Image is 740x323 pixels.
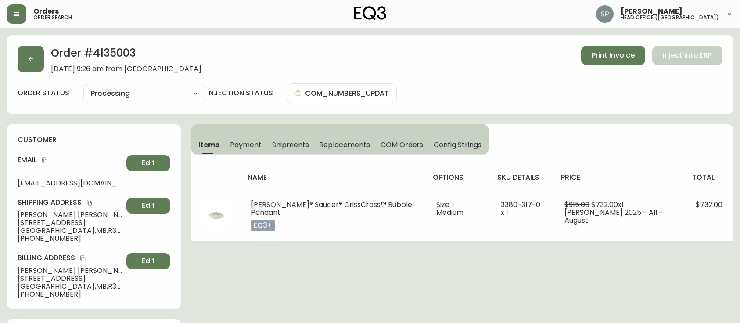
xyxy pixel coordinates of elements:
h4: sku details [497,173,547,182]
span: [PHONE_NUMBER] [18,235,123,243]
button: copy [40,156,49,165]
span: [DATE] 9:26 am from [GEOGRAPHIC_DATA] [51,65,201,73]
span: [STREET_ADDRESS] [18,219,123,227]
span: Config Strings [434,140,481,149]
span: $915.00 [564,200,589,210]
span: Shipments [272,140,309,149]
h4: Email [18,155,123,165]
h4: name [248,173,419,182]
span: Payment [230,140,262,149]
span: Edit [142,256,155,266]
button: copy [85,198,94,207]
span: Print Invoice [592,51,635,60]
span: COM Orders [381,140,424,149]
span: [PERSON_NAME] [PERSON_NAME] [18,211,123,219]
h4: Shipping Address [18,198,123,207]
span: Edit [142,201,155,210]
span: [EMAIL_ADDRESS][DOMAIN_NAME] [18,179,123,187]
h4: customer [18,135,170,145]
button: Print Invoice [581,46,645,65]
h5: head office ([GEOGRAPHIC_DATA]) [621,15,719,20]
button: Edit [126,198,170,214]
span: Replacements [319,140,370,149]
li: Size - Medium [436,201,480,217]
span: [PERSON_NAME]® Saucer® CrissCross™ Bubble Pendant [251,200,412,218]
label: order status [18,88,69,98]
span: Edit [142,158,155,168]
span: [GEOGRAPHIC_DATA] , MB , R3M 0L7 , CA [18,283,123,290]
span: 3380-317-0 x 1 [501,200,540,218]
button: Edit [126,155,170,171]
button: Edit [126,253,170,269]
h4: price [561,173,678,182]
h4: Billing Address [18,253,123,263]
h4: options [433,173,483,182]
span: [PHONE_NUMBER] [18,290,123,298]
span: $732.00 x 1 [591,200,624,210]
p: eq3+ [251,220,275,231]
h4: injection status [207,88,273,98]
span: Items [198,140,220,149]
span: $732.00 [696,200,722,210]
img: logo [354,6,386,20]
button: copy [79,254,87,263]
h4: total [692,173,726,182]
span: [PERSON_NAME] [PERSON_NAME] [18,267,123,275]
span: [PERSON_NAME] [621,8,683,15]
span: [PERSON_NAME] 2025 - All - August [564,207,663,225]
img: 455944a4-8fba-4164-b009-8703eb428e39Optional[Saucer-Nelson-SQ.jpg].jpg [202,201,230,229]
h5: order search [33,15,72,20]
h2: Order # 4135003 [51,46,201,65]
span: Orders [33,8,59,15]
img: 0cb179e7bf3690758a1aaa5f0aafa0b4 [596,5,614,23]
span: [GEOGRAPHIC_DATA] , MB , R3M 0L7 , CA [18,227,123,235]
span: [STREET_ADDRESS] [18,275,123,283]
